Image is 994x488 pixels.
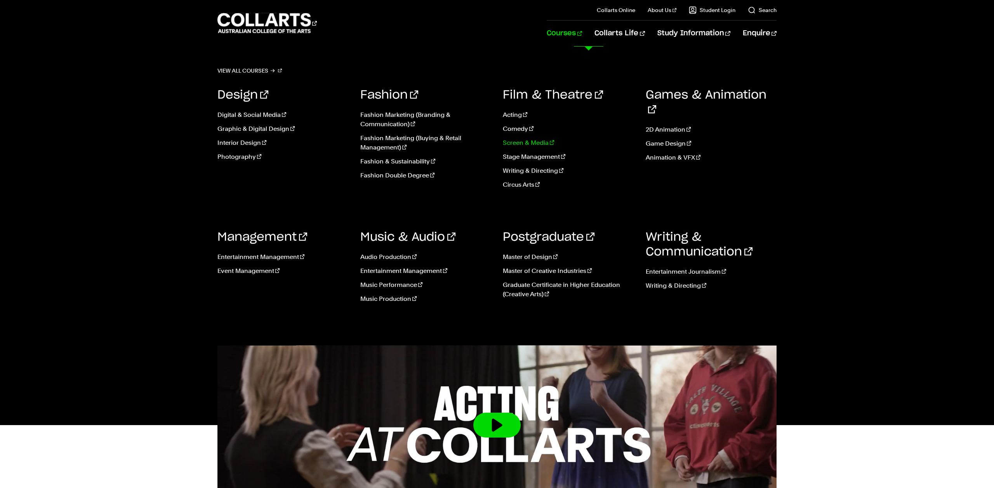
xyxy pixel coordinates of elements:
[503,266,634,276] a: Master of Creative Industries
[594,21,645,46] a: Collarts Life
[646,267,777,276] a: Entertainment Journalism
[217,89,268,101] a: Design
[217,65,282,76] a: View all courses
[360,171,492,180] a: Fashion Double Degree
[503,180,634,189] a: Circus Arts
[217,152,349,162] a: Photography
[217,266,349,276] a: Event Management
[503,252,634,262] a: Master of Design
[646,153,777,162] a: Animation & VFX
[646,89,766,116] a: Games & Animation
[360,252,492,262] a: Audio Production
[217,231,307,243] a: Management
[646,231,752,258] a: Writing & Communication
[503,231,594,243] a: Postgraduate
[646,125,777,134] a: 2D Animation
[657,21,730,46] a: Study Information
[217,124,349,134] a: Graphic & Digital Design
[646,139,777,148] a: Game Design
[646,281,777,290] a: Writing & Directing
[217,110,349,120] a: Digital & Social Media
[503,89,603,101] a: Film & Theatre
[360,89,418,101] a: Fashion
[217,12,317,34] div: Go to homepage
[503,152,634,162] a: Stage Management
[648,6,676,14] a: About Us
[503,124,634,134] a: Comedy
[503,110,634,120] a: Acting
[360,231,455,243] a: Music & Audio
[503,166,634,175] a: Writing & Directing
[360,266,492,276] a: Entertainment Management
[217,252,349,262] a: Entertainment Management
[360,280,492,290] a: Music Performance
[503,138,634,148] a: Screen & Media
[217,138,349,148] a: Interior Design
[360,157,492,166] a: Fashion & Sustainability
[547,21,582,46] a: Courses
[360,134,492,152] a: Fashion Marketing (Buying & Retail Management)
[360,294,492,304] a: Music Production
[743,21,777,46] a: Enquire
[597,6,635,14] a: Collarts Online
[360,110,492,129] a: Fashion Marketing (Branding & Communication)
[689,6,735,14] a: Student Login
[503,280,634,299] a: Graduate Certificate in Higher Education (Creative Arts)
[748,6,777,14] a: Search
